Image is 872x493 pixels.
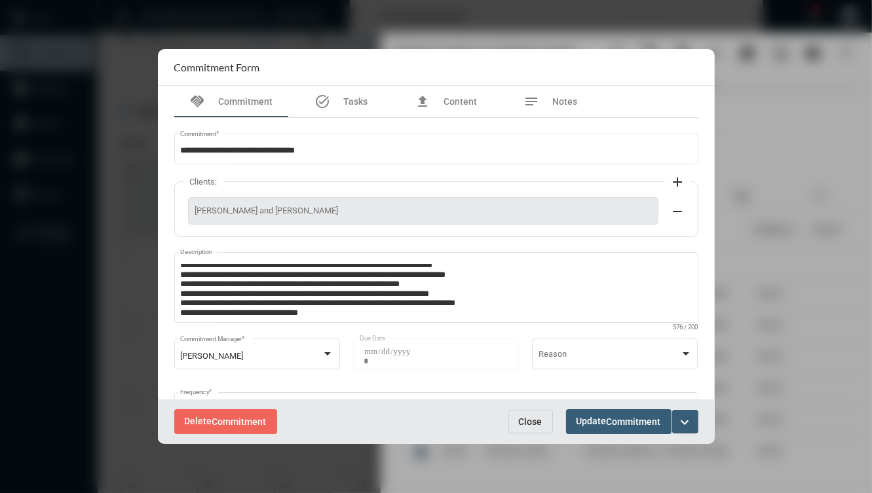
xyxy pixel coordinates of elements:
[670,204,686,219] mat-icon: remove
[508,410,553,433] button: Close
[185,416,267,426] span: Delete
[415,94,430,109] mat-icon: file_upload
[673,324,698,331] mat-hint: 576 / 200
[343,96,368,107] span: Tasks
[566,409,672,433] button: UpdateCommitment
[519,416,542,427] span: Close
[174,409,277,433] button: DeleteCommitment
[219,96,273,107] span: Commitment
[524,94,540,109] mat-icon: notes
[607,417,661,428] span: Commitment
[180,351,243,361] span: [PERSON_NAME]
[444,96,477,107] span: Content
[174,61,260,73] h2: Commitment Form
[195,206,651,215] span: [PERSON_NAME] and [PERSON_NAME]
[212,417,267,428] span: Commitment
[314,94,330,109] mat-icon: task_alt
[553,96,578,107] span: Notes
[190,94,206,109] mat-icon: handshake
[677,414,693,430] mat-icon: expand_more
[670,174,686,190] mat-icon: add
[183,177,224,187] label: Clients:
[577,416,661,426] span: Update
